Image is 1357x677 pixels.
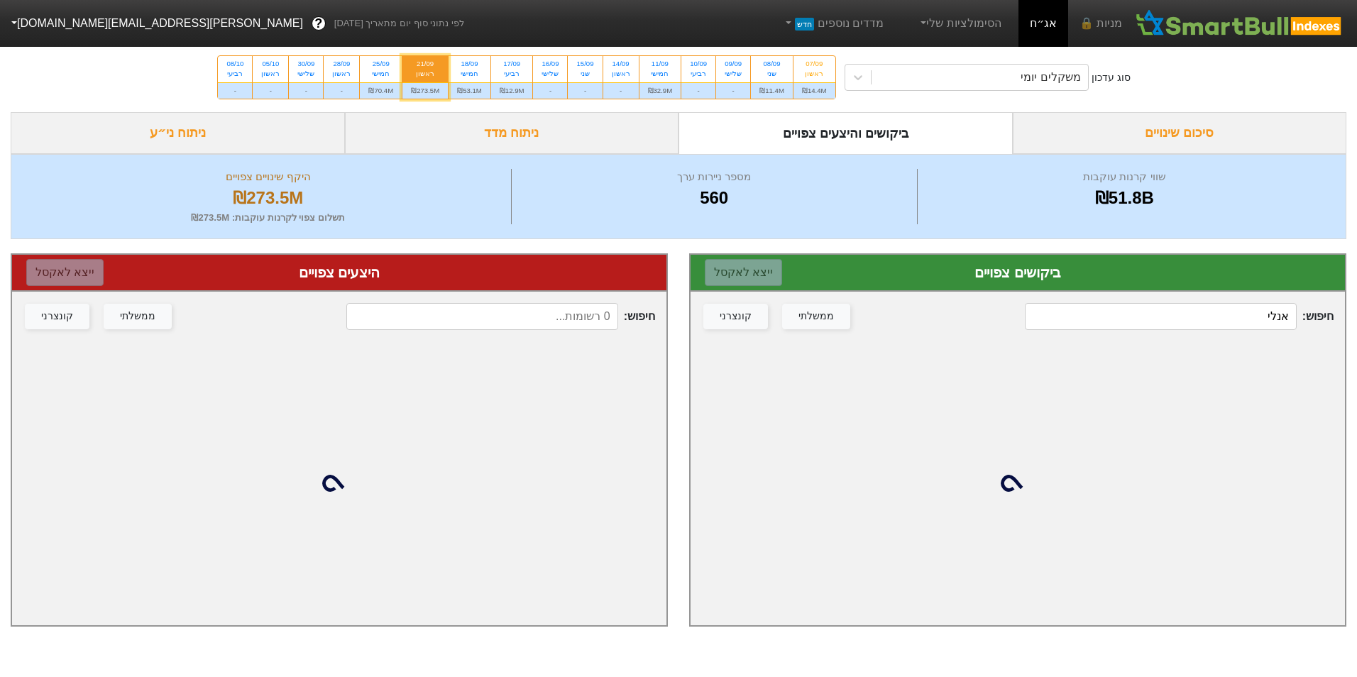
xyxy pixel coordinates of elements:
[402,82,448,99] div: ₪273.5M
[703,304,768,329] button: קונצרני
[346,303,655,330] span: חיפוש :
[289,82,323,99] div: -
[261,69,280,79] div: ראשון
[297,59,314,69] div: 30/09
[226,59,243,69] div: 08/10
[705,262,1331,283] div: ביקושים צפויים
[759,69,784,79] div: שני
[681,82,715,99] div: -
[29,169,507,185] div: היקף שינויים צפויים
[612,59,630,69] div: 14/09
[533,82,567,99] div: -
[1133,9,1346,38] img: SmartBull
[368,69,393,79] div: חמישי
[411,59,439,69] div: 21/09
[720,309,752,324] div: קונצרני
[120,309,155,324] div: ממשלתי
[25,304,89,329] button: קונצרני
[218,82,252,99] div: -
[776,9,889,38] a: מדדים נוספיםחדש
[11,112,345,154] div: ניתוח ני״ע
[639,82,681,99] div: ₪32.9M
[360,82,402,99] div: ₪70.4M
[576,59,593,69] div: 15/09
[1013,112,1347,154] div: סיכום שינויים
[261,59,280,69] div: 05/10
[690,69,707,79] div: רביעי
[542,69,559,79] div: שלישי
[29,211,507,225] div: תשלום צפוי לקרנות עוקבות : ₪273.5M
[29,185,507,211] div: ₪273.5M
[1092,70,1131,85] div: סוג עדכון
[782,304,850,329] button: ממשלתי
[449,82,490,99] div: ₪53.1M
[457,59,482,69] div: 18/09
[411,69,439,79] div: ראשון
[648,59,673,69] div: 11/09
[1001,466,1035,500] img: loading...
[576,69,593,79] div: שני
[912,9,1007,38] a: הסימולציות שלי
[603,82,639,99] div: -
[802,69,827,79] div: ראשון
[41,309,73,324] div: קונצרני
[921,185,1328,211] div: ₪51.8B
[314,14,322,33] span: ?
[324,82,359,99] div: -
[322,466,356,500] img: loading...
[345,112,679,154] div: ניתוח מדד
[26,259,104,286] button: ייצא לאקסל
[716,82,750,99] div: -
[368,59,393,69] div: 25/09
[759,59,784,69] div: 08/09
[332,69,351,79] div: ראשון
[1021,69,1080,86] div: משקלים יומי
[104,304,172,329] button: ממשלתי
[515,185,913,211] div: 560
[1025,303,1296,330] input: 560 רשומות...
[226,69,243,79] div: רביעי
[798,309,834,324] div: ממשלתי
[725,59,742,69] div: 09/09
[793,82,835,99] div: ₪14.4M
[751,82,793,99] div: ₪11.4M
[678,112,1013,154] div: ביקושים והיצעים צפויים
[491,82,533,99] div: ₪12.9M
[332,59,351,69] div: 28/09
[297,69,314,79] div: שלישי
[705,259,782,286] button: ייצא לאקסל
[1025,303,1334,330] span: חיפוש :
[648,69,673,79] div: חמישי
[346,303,617,330] input: 0 רשומות...
[690,59,707,69] div: 10/09
[921,169,1328,185] div: שווי קרנות עוקבות
[795,18,814,31] span: חדש
[568,82,602,99] div: -
[612,69,630,79] div: ראשון
[253,82,288,99] div: -
[26,262,652,283] div: היצעים צפויים
[542,59,559,69] div: 16/09
[515,169,913,185] div: מספר ניירות ערך
[802,59,827,69] div: 07/09
[334,16,464,31] span: לפי נתוני סוף יום מתאריך [DATE]
[725,69,742,79] div: שלישי
[457,69,482,79] div: חמישי
[500,59,524,69] div: 17/09
[500,69,524,79] div: רביעי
